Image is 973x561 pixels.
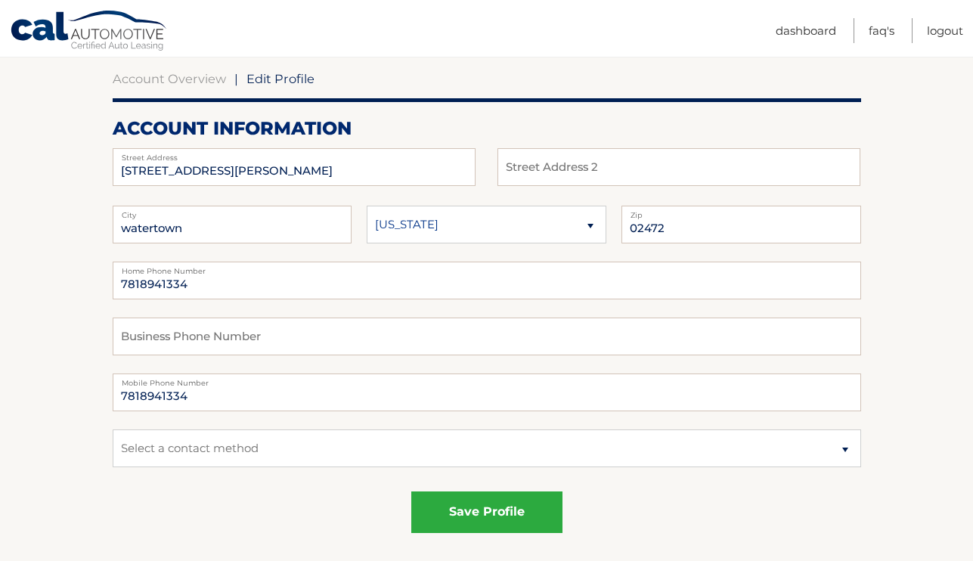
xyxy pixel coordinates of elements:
span: | [234,71,238,86]
input: Street Address 2 [113,148,476,186]
span: Edit Profile [246,71,315,86]
input: City [113,206,352,243]
a: Account Overview [113,71,226,86]
input: Business Phone Number [113,318,861,355]
button: save profile [411,491,562,533]
a: Dashboard [776,18,836,43]
label: Home Phone Number [113,262,861,274]
h2: account information [113,117,861,140]
input: Mobile Phone Number [113,373,861,411]
label: Street Address [113,148,476,160]
a: Logout [927,18,963,43]
a: FAQ's [869,18,894,43]
label: Zip [621,206,861,218]
input: Home Phone Number [113,262,861,299]
label: City [113,206,352,218]
input: Zip [621,206,861,243]
input: Street Address 2 [497,148,860,186]
label: Mobile Phone Number [113,373,861,386]
a: Cal Automotive [10,10,169,54]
